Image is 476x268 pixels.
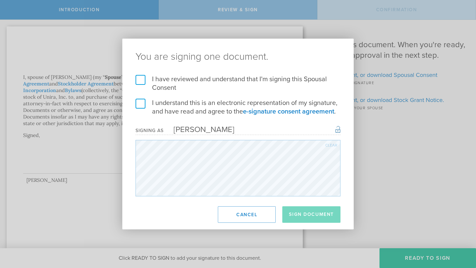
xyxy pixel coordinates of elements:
div: Signing as [136,128,164,133]
iframe: Chat Widget [443,217,476,248]
button: Cancel [218,206,276,223]
button: Sign Document [282,206,340,223]
label: I have reviewed and understand that I'm signing this Spousal Consent [136,75,340,92]
a: e-signature consent agreement [243,108,334,116]
ng-pluralize: You are signing one document. [136,52,340,62]
div: [PERSON_NAME] [164,125,234,134]
label: I understand this is an electronic representation of my signature, and have read and agree to the . [136,99,340,116]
